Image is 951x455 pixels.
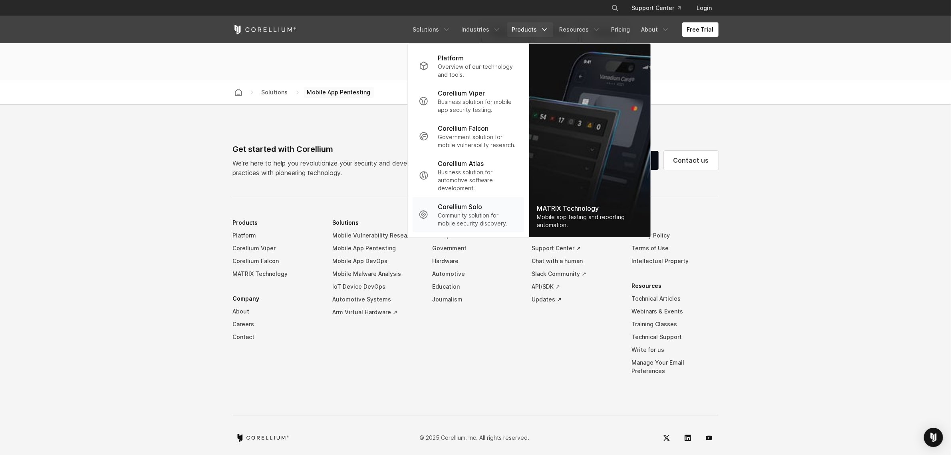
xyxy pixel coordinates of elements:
[332,306,419,319] a: Arm Virtual Hardware ↗
[607,22,635,37] a: Pricing
[631,229,719,242] a: Privacy Policy
[233,216,719,389] div: Navigation Menu
[432,255,519,267] a: Hardware
[420,433,530,442] p: © 2025 Corellium, Inc. All rights reserved.
[537,213,642,229] div: Mobile app testing and reporting automation.
[924,428,943,447] div: Open Intercom Messenger
[529,44,650,237] img: Matrix_WebNav_1x
[432,242,519,255] a: Government
[532,255,619,267] a: Chat with a human
[233,318,320,331] a: Careers
[608,1,622,15] button: Search
[555,22,605,37] a: Resources
[258,88,291,96] div: Solutions
[457,22,506,37] a: Industries
[438,63,517,79] p: Overview of our technology and tools.
[233,255,320,267] a: Corellium Falcon
[699,428,719,447] a: YouTube
[631,318,719,331] a: Training Classes
[432,267,519,280] a: Automotive
[412,154,524,197] a: Corellium Atlas Business solution for automotive software development.
[332,293,419,306] a: Automotive Systems
[438,168,517,192] p: Business solution for automotive software development.
[233,267,320,280] a: MATRIX Technology
[438,202,482,212] p: Corellium Solo
[304,87,374,98] span: Mobile App Pentesting
[532,267,619,280] a: Slack Community ↗
[631,356,719,377] a: Manage Your Email Preferences
[625,1,687,15] a: Support Center
[332,229,419,242] a: Mobile Vulnerability Research
[507,22,553,37] a: Products
[233,25,296,34] a: Corellium Home
[258,87,291,97] span: Solutions
[631,242,719,255] a: Terms of Use
[529,44,650,237] a: MATRIX Technology Mobile app testing and reporting automation.
[532,280,619,293] a: API/SDK ↗
[438,124,488,133] p: Corellium Falcon
[438,133,517,149] p: Government solution for mobile vulnerability research.
[233,305,320,318] a: About
[637,22,674,37] a: About
[412,48,524,84] a: Platform Overview of our technology and tools.
[233,331,320,343] a: Contact
[631,292,719,305] a: Technical Articles
[438,88,485,98] p: Corellium Viper
[631,255,719,267] a: Intellectual Property
[664,151,719,170] a: Contact us
[438,53,464,63] p: Platform
[231,87,246,98] a: Corellium home
[682,22,719,37] a: Free Trial
[631,305,719,318] a: Webinars & Events
[236,434,289,442] a: Corellium home
[332,255,419,267] a: Mobile App DevOps
[412,197,524,232] a: Corellium Solo Community solution for mobile security discovery.
[602,1,719,15] div: Navigation Menu
[412,84,524,119] a: Corellium Viper Business solution for mobile app security testing.
[233,143,437,155] div: Get started with Corellium
[432,293,519,306] a: Journalism
[233,242,320,255] a: Corellium Viper
[332,267,419,280] a: Mobile Malware Analysis
[532,293,619,306] a: Updates ↗
[233,158,437,178] p: We’re here to help you revolutionize your security and development practices with pioneering tech...
[438,98,517,114] p: Business solution for mobile app security testing.
[332,280,419,293] a: IoT Device DevOps
[657,428,676,447] a: Twitter
[691,1,719,15] a: Login
[233,229,320,242] a: Platform
[678,428,697,447] a: LinkedIn
[408,22,719,37] div: Navigation Menu
[631,331,719,343] a: Technical Support
[438,159,484,168] p: Corellium Atlas
[537,204,642,213] div: MATRIX Technology
[408,22,455,37] a: Solutions
[532,242,619,255] a: Support Center ↗
[432,280,519,293] a: Education
[332,242,419,255] a: Mobile App Pentesting
[438,212,517,227] p: Community solution for mobile security discovery.
[412,119,524,154] a: Corellium Falcon Government solution for mobile vulnerability research.
[631,343,719,356] a: Write for us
